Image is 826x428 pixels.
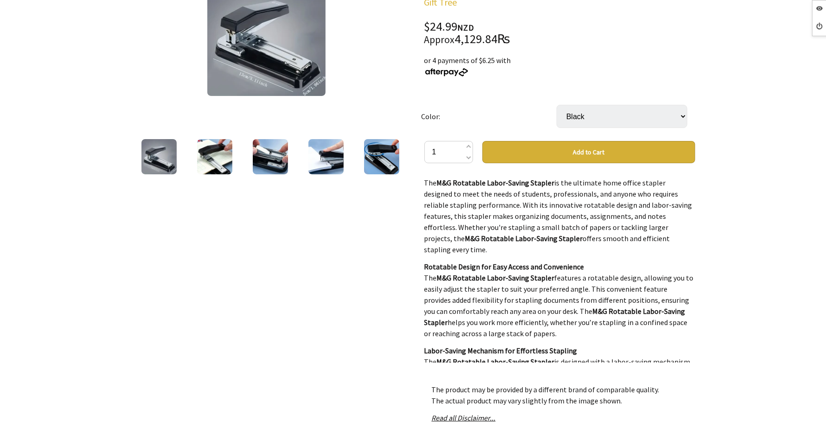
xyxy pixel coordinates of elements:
p: The features a rotatable design, allowing you to easily adjust the stapler to suit your preferred... [424,261,695,339]
button: Add to Cart [482,141,695,163]
strong: M&G Rotatable Labor-Saving Stapler [465,234,583,243]
span: NZD [458,22,474,33]
small: Approx [424,33,455,46]
img: Afterpay [424,68,469,77]
strong: M&G Rotatable Labor-Saving Stapler [437,178,555,187]
strong: M&G Rotatable Labor-Saving Stapler [424,307,685,327]
p: The is the ultimate home office stapler designed to meet the needs of students, professionals, an... [424,177,695,255]
img: M&G Rotatable Labor-Saving Stapler [364,139,399,174]
strong: M&G Rotatable Labor-Saving Stapler [437,357,555,366]
div: or 4 payments of $6.25 with [424,55,695,77]
div: $24.99 4,129.84₨ [424,21,695,45]
strong: Rotatable Design for Easy Access and Convenience [424,262,584,271]
img: M&G Rotatable Labor-Saving Stapler [308,139,344,174]
a: Read all Disclaimer... [432,413,496,422]
img: M&G Rotatable Labor-Saving Stapler [197,139,232,174]
img: M&G Rotatable Labor-Saving Stapler [141,139,177,174]
img: M&G Rotatable Labor-Saving Stapler [253,139,288,174]
p: The product may be provided by a different brand of comparable quality. The actual product may va... [432,384,688,406]
td: Color: [421,92,557,141]
strong: M&G Rotatable Labor-Saving Stapler [437,273,555,282]
p: The is designed with a labor-saving mechanism that makes stapling easier than ever. You can stapl... [424,345,695,423]
strong: Labor-Saving Mechanism for Effortless Stapling [424,346,577,355]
